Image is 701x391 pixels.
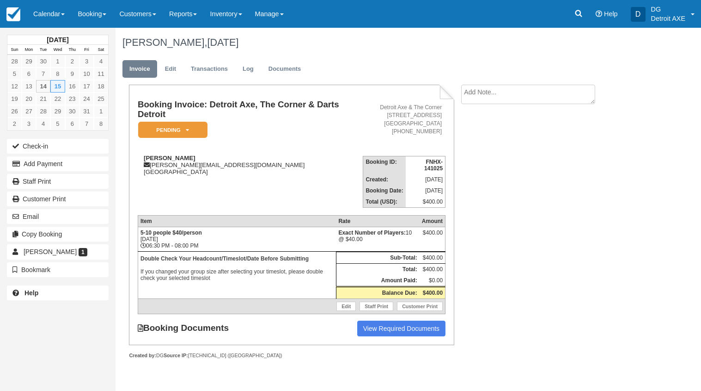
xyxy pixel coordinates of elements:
a: 12 [7,80,22,93]
a: 30 [36,55,50,68]
td: $0.00 [420,275,445,287]
th: Amount [420,215,445,227]
span: [PERSON_NAME] [24,248,77,255]
button: Copy Booking [7,227,109,242]
td: $400.00 [420,263,445,275]
button: Email [7,209,109,224]
b: Double Check Your Headcount/Timeslot/Date Before Submitting [140,255,309,262]
th: Item [138,215,336,227]
strong: Created by: [129,353,156,358]
a: View Required Documents [357,321,446,336]
a: 29 [50,105,65,118]
th: Sat [94,45,108,55]
a: 19 [7,93,22,105]
a: Log [236,60,261,78]
strong: Exact Number of Players [338,230,405,236]
b: Help [24,289,38,297]
a: 24 [79,93,94,105]
a: 16 [65,80,79,93]
h1: Booking Invoice: Detroit Axe, The Corner & Darts Detroit [138,100,363,119]
strong: $400.00 [423,290,443,296]
a: [PERSON_NAME] 1 [7,244,109,259]
th: Booking Date: [363,185,406,196]
a: 31 [79,105,94,118]
th: Rate [336,215,419,227]
i: Help [596,11,602,17]
td: [DATE] 06:30 PM - 08:00 PM [138,227,336,251]
strong: [DATE] [47,36,68,43]
a: 3 [79,55,94,68]
a: 13 [22,80,36,93]
a: Customer Print [397,302,443,311]
td: [DATE] [406,185,445,196]
td: $400.00 [406,196,445,208]
h1: [PERSON_NAME], [122,37,634,48]
a: 17 [79,80,94,93]
a: 14 [36,80,50,93]
a: Staff Print [7,174,109,189]
a: Documents [262,60,308,78]
a: 27 [22,105,36,118]
a: 5 [7,68,22,80]
a: 26 [7,105,22,118]
p: If you changed your group size after selecting your timeslot, please double check your selected t... [140,254,334,283]
button: Add Payment [7,156,109,171]
td: [DATE] [406,174,445,185]
div: [PERSON_NAME][EMAIL_ADDRESS][DOMAIN_NAME] [GEOGRAPHIC_DATA] [138,155,363,175]
a: 6 [65,118,79,130]
strong: FNHX-141025 [424,159,443,172]
th: Created: [363,174,406,185]
a: 2 [7,118,22,130]
em: Pending [138,122,207,138]
a: 7 [36,68,50,80]
a: 3 [22,118,36,130]
th: Sub-Total: [336,252,419,263]
strong: [PERSON_NAME] [144,155,195,161]
button: Bookmark [7,262,109,277]
a: 2 [65,55,79,68]
td: 10 @ $40.00 [336,227,419,251]
th: Balance Due: [336,286,419,298]
a: 29 [22,55,36,68]
button: Check-in [7,139,109,154]
a: 7 [79,118,94,130]
th: Wed [50,45,65,55]
a: 18 [94,80,108,93]
a: 10 [79,68,94,80]
a: Staff Print [360,302,393,311]
a: 21 [36,93,50,105]
a: 9 [65,68,79,80]
a: 20 [22,93,36,105]
a: 8 [50,68,65,80]
td: $400.00 [420,252,445,263]
a: Transactions [184,60,235,78]
a: Edit [336,302,356,311]
strong: 5-10 people $40/person [140,230,202,236]
a: 30 [65,105,79,118]
a: Edit [158,60,183,78]
a: 11 [94,68,108,80]
p: Detroit AXE [651,14,685,23]
a: 1 [50,55,65,68]
a: Pending [138,121,204,138]
div: D [631,7,646,22]
th: Total (USD): [363,196,406,208]
a: 23 [65,93,79,105]
a: 4 [94,55,108,68]
a: 1 [94,105,108,118]
span: [DATE] [207,37,238,48]
span: 1 [79,248,87,256]
a: 25 [94,93,108,105]
a: 28 [7,55,22,68]
img: checkfront-main-nav-mini-logo.png [6,7,20,21]
p: DG [651,5,685,14]
span: Help [604,10,618,18]
address: Detroit Axe & The Corner [STREET_ADDRESS] [GEOGRAPHIC_DATA] [PHONE_NUMBER] [366,104,442,136]
th: Sun [7,45,22,55]
a: 6 [22,68,36,80]
th: Tue [36,45,50,55]
th: Mon [22,45,36,55]
th: Booking ID: [363,156,406,174]
a: Help [7,285,109,300]
div: DG [TECHNICAL_ID] ([GEOGRAPHIC_DATA]) [129,352,454,359]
